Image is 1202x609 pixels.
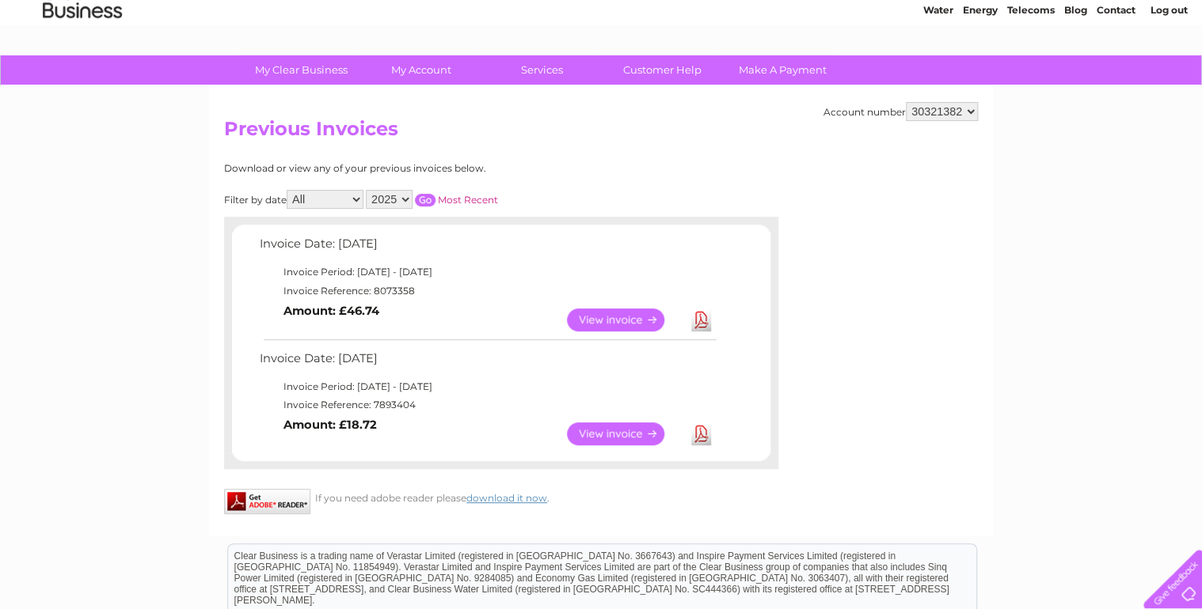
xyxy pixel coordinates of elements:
td: Invoice Date: [DATE] [256,233,719,263]
b: Amount: £18.72 [283,418,377,432]
div: Clear Business is a trading name of Verastar Limited (registered in [GEOGRAPHIC_DATA] No. 3667643... [228,9,976,77]
td: Invoice Reference: 7893404 [256,395,719,414]
a: Most Recent [438,194,498,206]
a: download it now [466,492,547,504]
h2: Previous Invoices [224,118,978,148]
a: Telecoms [1007,67,1055,79]
a: Water [923,67,953,79]
a: Energy [963,67,998,79]
div: Filter by date [224,190,640,209]
img: logo.png [42,41,123,89]
a: Make A Payment [717,55,848,85]
td: Invoice Date: [DATE] [256,348,719,377]
a: Blog [1064,67,1087,79]
a: My Account [356,55,487,85]
a: Services [477,55,607,85]
div: Account number [824,102,978,121]
a: Download [691,422,711,445]
div: If you need adobe reader please . [224,489,778,504]
a: Log out [1150,67,1187,79]
b: Amount: £46.74 [283,304,379,318]
div: Download or view any of your previous invoices below. [224,163,640,174]
a: Contact [1097,67,1135,79]
a: My Clear Business [236,55,367,85]
td: Invoice Period: [DATE] - [DATE] [256,263,719,282]
a: Download [691,308,711,331]
a: Customer Help [597,55,728,85]
td: Invoice Period: [DATE] - [DATE] [256,377,719,396]
a: View [567,308,683,331]
a: 0333 014 3131 [903,8,1013,28]
a: View [567,422,683,445]
td: Invoice Reference: 8073358 [256,282,719,301]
